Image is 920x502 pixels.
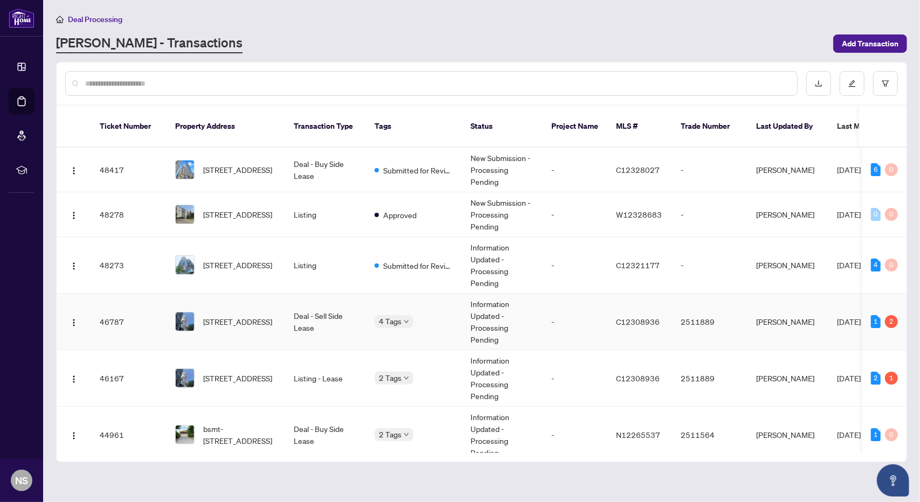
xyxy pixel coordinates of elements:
[462,106,543,148] th: Status
[383,164,453,176] span: Submitted for Review
[56,16,64,23] span: home
[885,163,898,176] div: 0
[462,350,543,407] td: Information Updated - Processing Pending
[885,315,898,328] div: 2
[70,262,78,270] img: Logo
[748,148,828,192] td: [PERSON_NAME]
[842,35,898,52] span: Add Transaction
[616,210,662,219] span: W12328683
[68,15,122,24] span: Deal Processing
[543,106,607,148] th: Project Name
[885,428,898,441] div: 0
[543,407,607,463] td: -
[91,148,167,192] td: 48417
[176,161,194,179] img: thumbnail-img
[748,350,828,407] td: [PERSON_NAME]
[285,350,366,407] td: Listing - Lease
[616,260,660,270] span: C12321177
[616,430,660,440] span: N12265537
[672,294,748,350] td: 2511889
[885,372,898,385] div: 1
[176,312,194,331] img: thumbnail-img
[837,373,861,383] span: [DATE]
[616,165,660,175] span: C12328027
[848,80,856,87] span: edit
[462,294,543,350] td: Information Updated - Processing Pending
[877,464,909,497] button: Open asap
[65,206,82,223] button: Logo
[383,209,417,221] span: Approved
[543,148,607,192] td: -
[65,426,82,443] button: Logo
[9,8,34,28] img: logo
[285,237,366,294] td: Listing
[176,426,194,444] img: thumbnail-img
[56,34,243,53] a: [PERSON_NAME] - Transactions
[672,237,748,294] td: -
[871,259,881,271] div: 4
[91,192,167,237] td: 48278
[672,350,748,407] td: 2511889
[176,205,194,224] img: thumbnail-img
[672,148,748,192] td: -
[65,161,82,178] button: Logo
[871,315,881,328] div: 1
[203,316,272,327] span: [STREET_ADDRESS]
[837,260,861,270] span: [DATE]
[379,428,402,441] span: 2 Tags
[91,106,167,148] th: Ticket Number
[70,211,78,220] img: Logo
[70,431,78,440] img: Logo
[285,294,366,350] td: Deal - Sell Side Lease
[462,407,543,463] td: Information Updated - Processing Pending
[672,106,748,148] th: Trade Number
[837,210,861,219] span: [DATE]
[873,71,898,96] button: filter
[748,407,828,463] td: [PERSON_NAME]
[65,313,82,330] button: Logo
[176,369,194,387] img: thumbnail-img
[885,208,898,221] div: 0
[871,428,881,441] div: 1
[748,192,828,237] td: [PERSON_NAME]
[383,260,453,271] span: Submitted for Review
[882,80,889,87] span: filter
[748,294,828,350] td: [PERSON_NAME]
[203,372,272,384] span: [STREET_ADDRESS]
[366,106,462,148] th: Tags
[837,120,903,132] span: Last Modified Date
[167,106,285,148] th: Property Address
[91,407,167,463] td: 44961
[379,372,402,384] span: 2 Tags
[543,237,607,294] td: -
[543,294,607,350] td: -
[871,372,881,385] div: 2
[616,373,660,383] span: C12308936
[404,319,409,324] span: down
[840,71,864,96] button: edit
[885,259,898,271] div: 0
[70,166,78,175] img: Logo
[815,80,822,87] span: download
[176,256,194,274] img: thumbnail-img
[91,294,167,350] td: 46787
[70,375,78,384] img: Logo
[285,148,366,192] td: Deal - Buy Side Lease
[748,106,828,148] th: Last Updated By
[837,165,861,175] span: [DATE]
[65,369,82,387] button: Logo
[70,318,78,327] img: Logo
[91,237,167,294] td: 48273
[871,163,881,176] div: 6
[203,423,276,447] span: bsmt-[STREET_ADDRESS]
[462,148,543,192] td: New Submission - Processing Pending
[379,315,402,327] span: 4 Tags
[285,106,366,148] th: Transaction Type
[91,350,167,407] td: 46167
[748,237,828,294] td: [PERSON_NAME]
[462,192,543,237] td: New Submission - Processing Pending
[15,473,28,488] span: NS
[833,34,907,53] button: Add Transaction
[65,256,82,274] button: Logo
[672,192,748,237] td: -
